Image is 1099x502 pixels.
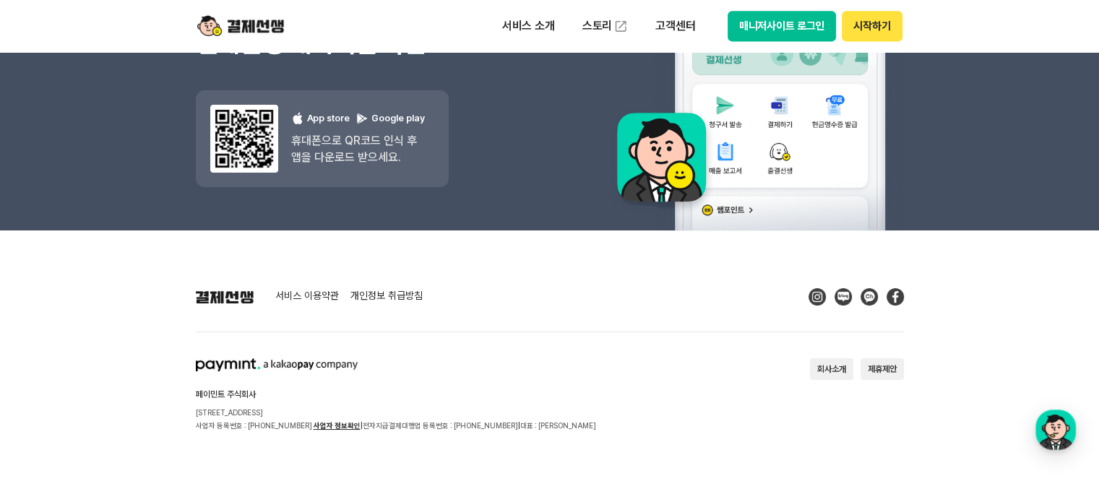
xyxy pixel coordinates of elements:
[196,290,254,303] img: 결제선생 로고
[210,105,278,173] img: 앱 다운도르드 qr
[572,12,639,40] a: 스토리
[350,290,423,303] a: 개인정보 취급방침
[861,288,878,306] img: Kakao Talk
[355,112,369,125] img: 구글 플레이 로고
[196,358,358,371] img: paymint logo
[835,288,852,306] img: Blog
[809,288,826,306] img: Instagram
[613,19,628,33] img: 외부 도메인 오픈
[186,347,277,384] a: 설정
[810,358,853,380] button: 회사소개
[291,112,304,125] img: 애플 로고
[361,421,363,430] span: |
[275,290,339,303] a: 서비스 이용약관
[4,347,95,384] a: 홈
[95,347,186,384] a: 대화
[728,11,837,41] button: 매니저사이트 로그인
[355,112,425,126] p: Google play
[887,288,904,306] img: Facebook
[223,369,241,381] span: 설정
[291,112,350,126] p: App store
[132,370,150,381] span: 대화
[291,132,425,165] p: 휴대폰으로 QR코드 인식 후 앱을 다운로드 받으세요.
[196,419,596,432] p: 사업자 등록번호 : [PHONE_NUMBER] 전자지급결제대행업 등록번호 : [PHONE_NUMBER] 대표 : [PERSON_NAME]
[842,11,902,41] button: 시작하기
[861,358,904,380] button: 제휴제안
[196,406,596,419] p: [STREET_ADDRESS]
[314,421,361,430] a: 사업자 정보확인
[645,13,705,39] p: 고객센터
[46,369,54,381] span: 홈
[196,390,596,399] h2: 페이민트 주식회사
[492,13,565,39] p: 서비스 소개
[197,12,284,40] img: logo
[518,421,520,430] span: |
